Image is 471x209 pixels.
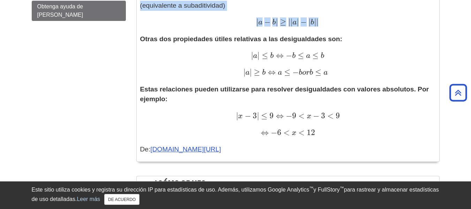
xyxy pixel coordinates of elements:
[104,194,139,205] button: Cerca
[297,17,299,27] font: |
[261,128,269,137] font: ⇔
[253,111,257,120] font: 3
[292,129,296,137] font: x
[301,17,307,27] font: −
[32,187,310,193] font: Este sitio utiliza cookies y registra su dirección IP para estadísticas de uso. Además, utilizamo...
[310,69,313,76] font: b
[272,18,276,26] font: b
[298,111,305,120] font: <
[324,69,328,76] font: a
[243,67,245,77] font: |
[271,128,277,137] font: −
[306,69,310,76] font: r
[290,17,293,27] font: |
[245,69,250,76] font: a
[238,112,243,120] font: x
[37,3,83,18] font: Obtenga ayuda de [PERSON_NAME]
[77,196,100,202] a: Leer más
[262,69,266,76] font: b
[327,111,334,120] font: <
[269,111,274,120] font: 9
[321,111,325,120] font: 3
[277,128,281,137] font: 6
[447,88,469,97] a: Volver arriba
[32,1,126,21] a: Obtenga ayuda de [PERSON_NAME]
[321,52,324,60] font: b
[313,111,319,120] font: −
[340,186,344,191] font: ™
[315,67,321,77] font: ≤
[261,111,267,120] font: ≤
[311,18,314,26] font: b
[302,69,306,76] font: o
[309,17,311,27] font: |
[108,197,136,202] font: DE ACUERDO
[307,112,311,120] font: x
[256,17,258,27] font: |
[257,111,259,120] font: |
[276,51,284,60] font: ⇔
[336,111,340,120] font: 9
[236,111,238,120] font: |
[150,145,221,153] a: [DOMAIN_NAME][URL]
[270,52,274,60] font: b
[254,67,260,77] font: ≥
[313,187,340,193] font: y FullStory
[278,69,282,76] font: a
[316,17,318,27] font: |
[140,2,225,9] font: (equivalente a subaditividad)
[253,52,257,60] font: a
[299,69,302,76] font: b
[298,128,305,137] font: <
[292,111,296,120] font: 9
[286,51,292,60] font: −
[314,17,316,27] font: |
[250,67,252,77] font: |
[307,128,315,137] font: 12
[268,67,276,77] font: ⇔
[292,52,296,60] font: b
[258,18,263,26] font: a
[140,85,429,103] font: Estas relaciones pueden utilizarse para resolver desigualdades con valores absolutos. Por ejemplo:
[245,111,251,120] font: −
[283,128,290,137] font: <
[293,18,297,26] font: a
[140,145,151,153] font: De:
[286,111,292,120] font: −
[140,35,342,43] font: Otras dos propiedades útiles relativas a las desigualdades son:
[293,67,299,77] font: −
[257,51,259,60] font: |
[276,111,284,120] font: ⇔
[309,186,313,191] font: ™
[153,178,206,193] font: ¿Cómo se ve?
[280,17,286,27] font: ≥
[276,17,278,27] font: |
[251,51,253,60] font: |
[312,51,319,60] font: ≤
[262,51,268,60] font: ≤
[306,52,310,60] font: a
[288,17,290,27] font: |
[298,51,304,60] font: ≤
[264,17,271,27] font: −
[32,187,439,202] font: para rastrear y almacenar estadísticas de uso detalladas.
[284,67,290,77] font: ≤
